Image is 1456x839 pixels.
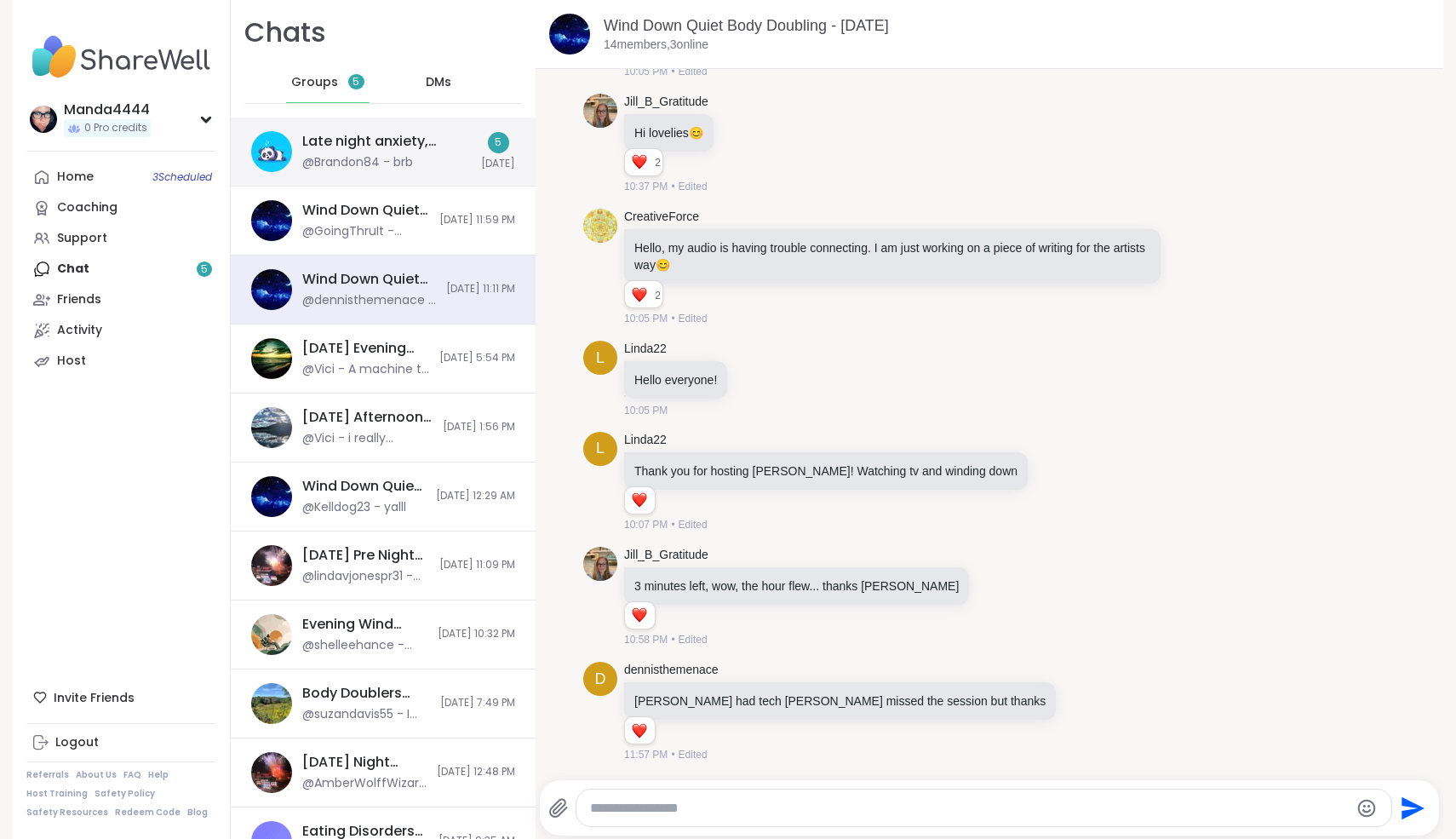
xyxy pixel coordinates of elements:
[624,403,668,418] span: 10:05 PM
[291,74,338,91] span: Groups
[671,311,674,326] span: •
[679,64,708,79] span: Edited
[596,347,605,370] span: L
[634,371,717,388] p: Hello everyone!
[26,346,216,376] a: Host
[634,692,1046,710] p: [PERSON_NAME] had tech [PERSON_NAME] missed the session but thanks
[671,632,674,647] span: •
[302,132,471,151] div: Late night anxiety, [DATE]
[625,602,655,629] div: Reaction list
[302,546,429,565] div: [DATE] Pre Night Shift!, [DATE]
[57,322,102,339] div: Activity
[583,547,617,581] img: https://sharewell-space-live.sfo3.digitaloceanspaces.com/user-generated/2564abe4-c444-4046-864b-7...
[625,487,655,514] div: Reaction list
[624,662,719,679] a: dennisthemenace
[95,788,155,800] a: Safety Policy
[604,17,889,34] a: Wind Down Quiet Body Doubling - [DATE]
[26,788,88,800] a: Host Training
[679,517,708,532] span: Edited
[302,775,427,792] div: @AmberWolffWizard - [URL][DOMAIN_NAME]
[596,437,605,460] span: L
[634,124,703,141] p: Hi lovelies
[187,807,208,819] a: Blog
[353,75,359,89] span: 5
[302,615,427,634] div: Evening Wind Down Body Doubling, [DATE]
[251,545,292,586] img: Saturday Pre Night Shift!, Oct 04
[26,162,216,193] a: Home3Scheduled
[671,517,674,532] span: •
[624,632,668,647] span: 10:58 PM
[439,558,515,572] span: [DATE] 11:09 PM
[26,193,216,223] a: Coaching
[26,315,216,346] a: Activity
[436,489,515,503] span: [DATE] 12:29 AM
[624,432,667,449] a: Linda22
[443,420,515,434] span: [DATE] 1:56 PM
[625,281,655,308] div: Reaction list
[84,121,147,135] span: 0 Pro credits
[302,430,433,447] div: @Vici - i really enjoyed the session going to go to piano tonight
[123,769,141,781] a: FAQ
[440,696,515,710] span: [DATE] 7:49 PM
[302,408,433,427] div: [DATE] Afternoon 2 Body Doublers and Chillers!, [DATE]
[26,223,216,254] a: Support
[26,284,216,315] a: Friends
[634,463,1017,480] p: Thank you for hosting [PERSON_NAME]! Watching tv and winding down
[1356,798,1377,819] button: Emoji picker
[679,747,708,762] span: Edited
[1392,789,1430,827] button: Send
[689,126,703,140] span: 😊
[624,547,708,564] a: Jill_B_Gratitude
[481,157,515,171] span: [DATE]
[251,752,292,793] img: Saturday Night Shift!, Oct 04
[634,578,959,595] p: 3 minutes left, wow, the hour flew... thanks [PERSON_NAME]
[251,476,292,517] img: Wind Down Quiet Body Doubling - Monday, Oct 06
[630,724,648,738] button: Reactions: love
[671,747,674,762] span: •
[624,341,667,358] a: Linda22
[57,169,94,186] div: Home
[115,807,181,819] a: Redeem Code
[630,288,648,302] button: Reactions: love
[26,27,216,87] img: ShareWell Nav Logo
[251,683,292,724] img: Body Doublers and Chillers in Nature! , Oct 04
[671,64,674,79] span: •
[302,637,427,654] div: @shelleehance - @sharewell
[302,477,426,496] div: Wind Down Quiet Body Doubling - [DATE]
[244,14,326,52] h1: Chats
[679,179,708,194] span: Edited
[679,311,708,326] span: Edited
[624,517,668,532] span: 10:07 PM
[76,769,117,781] a: About Us
[30,106,57,133] img: Manda4444
[57,230,107,247] div: Support
[26,769,69,781] a: Referrals
[437,765,515,779] span: [DATE] 12:48 PM
[655,288,662,303] span: 2
[251,407,292,448] img: Tuesday Afternoon 2 Body Doublers and Chillers!, Oct 07
[625,717,655,744] div: Reaction list
[624,311,668,326] span: 10:05 PM
[302,154,413,171] div: @Brandon84 - brb
[251,200,292,241] img: Wind Down Quiet Body Doubling - Tuesday, Oct 07
[57,291,101,308] div: Friends
[302,706,430,723] div: @suzandavis55 - I just went to get into your 8 pm (with two spaces left) and unregistered from bo...
[302,684,430,703] div: Body Doublers and Chillers in Nature! , [DATE]
[624,94,708,111] a: Jill_B_Gratitude
[624,64,668,79] span: 10:05 PM
[55,734,99,751] div: Logout
[57,353,86,370] div: Host
[439,351,515,365] span: [DATE] 5:54 PM
[26,682,216,713] div: Invite Friends
[251,131,292,172] img: Late night anxiety, Oct 08
[590,800,1348,817] textarea: Type your message
[625,149,655,176] div: Reaction list
[251,614,292,655] img: Evening Wind Down Body Doubling, Oct 04
[624,209,699,226] a: CreativeForce
[26,807,108,819] a: Safety Resources
[671,179,674,194] span: •
[604,37,708,54] p: 14 members, 3 online
[655,155,662,170] span: 2
[302,499,406,516] div: @Kelldog23 - yalll
[656,258,670,272] span: 😊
